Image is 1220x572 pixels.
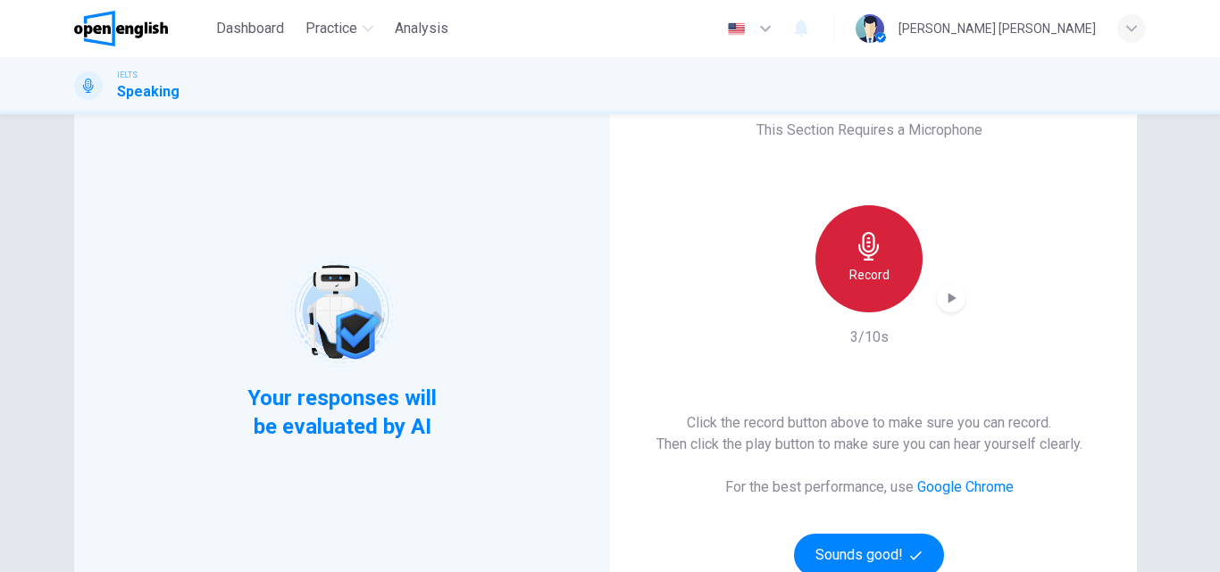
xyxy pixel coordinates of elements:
[388,12,455,45] button: Analysis
[117,69,138,81] span: IELTS
[216,18,284,39] span: Dashboard
[898,18,1096,39] div: [PERSON_NAME] [PERSON_NAME]
[234,384,451,441] span: Your responses will be evaluated by AI
[756,120,982,141] h6: This Section Requires a Microphone
[856,14,884,43] img: Profile picture
[298,12,380,45] button: Practice
[725,22,748,36] img: en
[815,205,923,312] button: Record
[850,327,889,348] h6: 3/10s
[74,11,209,46] a: OpenEnglish logo
[74,11,168,46] img: OpenEnglish logo
[917,478,1014,495] a: Google Chrome
[725,477,1014,498] h6: For the best performance, use
[209,12,291,45] button: Dashboard
[849,264,890,286] h6: Record
[305,18,357,39] span: Practice
[285,255,398,369] img: robot icon
[395,18,448,39] span: Analysis
[117,81,180,103] h1: Speaking
[656,412,1082,455] h6: Click the record button above to make sure you can record. Then click the play button to make sur...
